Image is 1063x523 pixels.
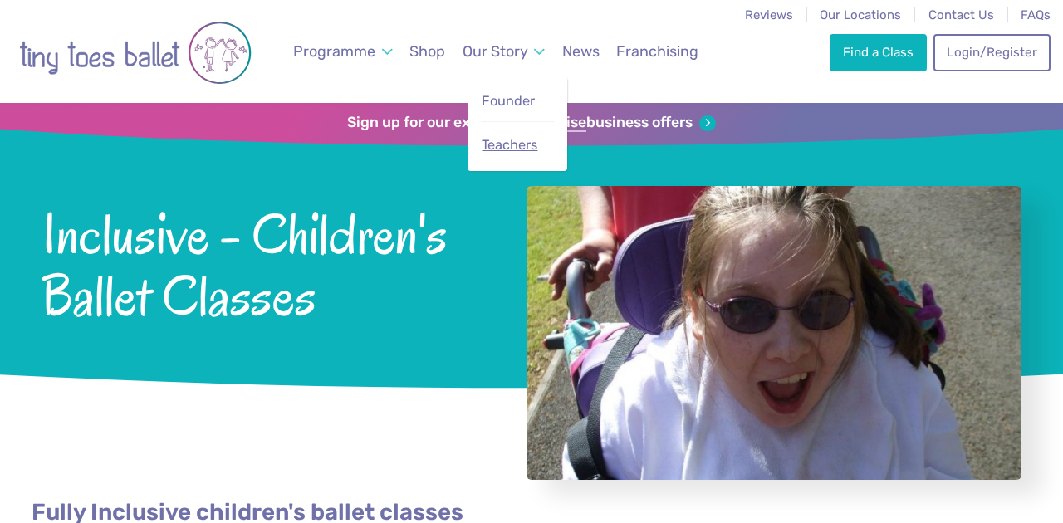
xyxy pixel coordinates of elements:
a: Sign up for our exclusivefranchisebusiness offers [347,114,715,132]
span: Inclusive - Children's Ballet Classes [42,198,483,327]
a: Find a Class [830,34,926,71]
span: Teachers [482,137,537,153]
a: FAQs [1021,7,1051,22]
a: News [555,33,607,71]
a: Shop [402,33,453,71]
a: Founder [481,85,554,119]
span: News [562,42,600,60]
a: Franchising [609,33,706,71]
span: Programme [293,42,375,60]
a: Programme [286,33,400,71]
span: Founder [482,93,535,109]
a: Teachers [481,129,554,163]
span: Our Story [463,42,528,60]
a: Login/Register [933,34,1050,71]
span: Franchising [616,42,698,60]
a: Our Locations [820,7,901,22]
a: Reviews [745,7,793,22]
span: Shop [409,42,445,60]
img: tiny toes ballet [19,11,252,95]
a: Contact Us [928,7,994,22]
a: Our Story [455,33,553,71]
